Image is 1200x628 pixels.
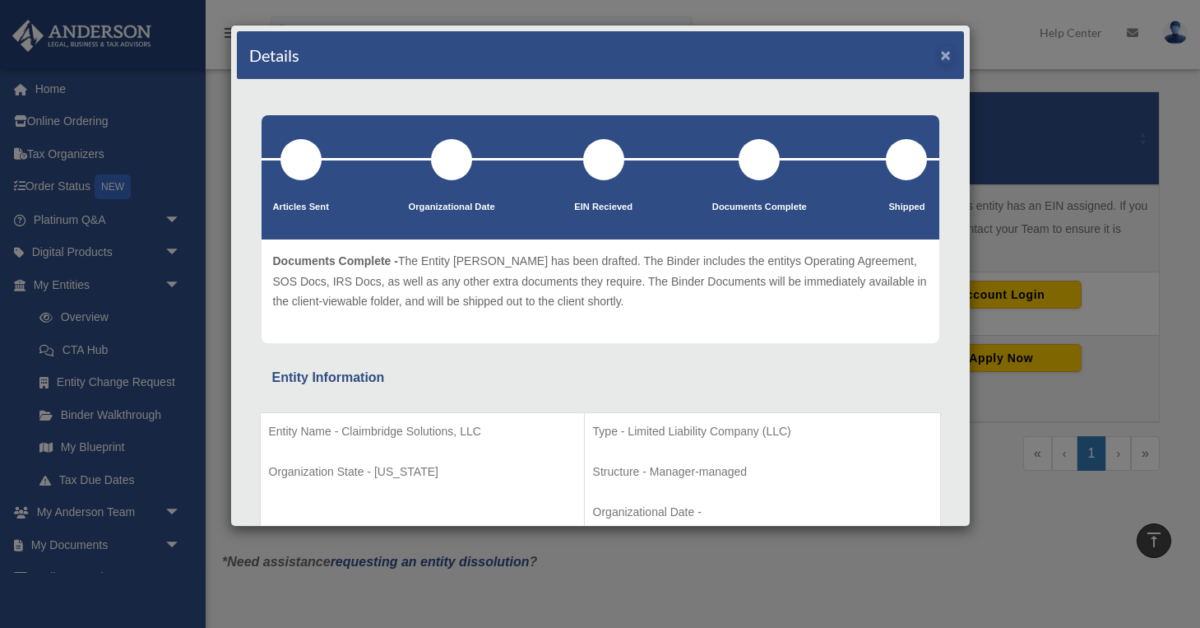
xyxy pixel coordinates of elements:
p: EIN Recieved [574,199,632,216]
p: Organizational Date - [593,502,932,523]
h4: Details [249,44,299,67]
p: Type - Limited Liability Company (LLC) [593,421,932,442]
p: Documents Complete [712,199,807,216]
p: Structure - Manager-managed [593,462,932,482]
p: Entity Name - Claimbridge Solutions, LLC [269,421,576,442]
p: The Entity [PERSON_NAME] has been drafted. The Binder includes the entitys Operating Agreement, S... [273,251,928,312]
p: Organizational Date [409,199,495,216]
p: Shipped [886,199,927,216]
button: × [941,46,952,63]
div: Entity Information [272,366,929,389]
span: Documents Complete - [273,254,398,267]
p: Articles Sent [273,199,329,216]
p: Organization State - [US_STATE] [269,462,576,482]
